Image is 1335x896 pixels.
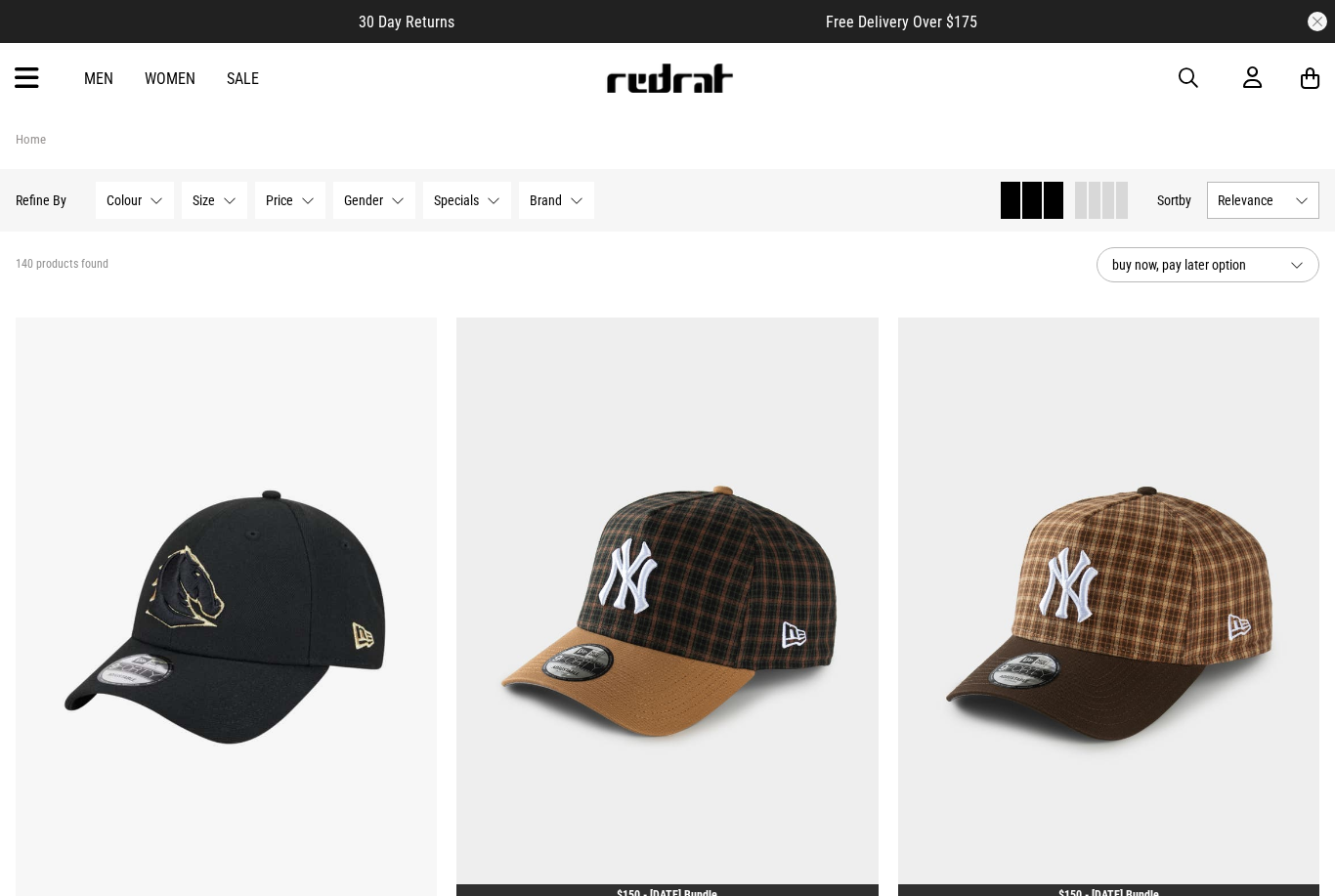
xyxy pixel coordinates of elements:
a: Men [84,69,113,88]
button: Colour [96,182,174,219]
a: Home [16,132,46,147]
button: Sortby [1157,189,1191,212]
span: Gender [344,192,383,208]
button: Specials [423,182,511,219]
span: Price [266,192,293,208]
a: Sale [227,69,259,88]
button: Relevance [1207,182,1319,219]
span: Relevance [1218,192,1287,208]
p: Refine By [16,192,66,208]
span: Colour [107,192,142,208]
img: Redrat logo [605,64,734,93]
button: Brand [519,182,594,219]
span: 140 products found [16,257,108,273]
button: Gender [333,182,415,219]
button: Price [255,182,325,219]
span: Brand [530,192,562,208]
a: Women [145,69,195,88]
span: Size [193,192,215,208]
span: by [1179,192,1191,208]
span: buy now, pay later option [1112,253,1274,277]
span: Specials [434,192,479,208]
button: Size [182,182,247,219]
span: 30 Day Returns [359,13,454,31]
span: Free Delivery Over $175 [826,13,977,31]
button: buy now, pay later option [1097,247,1319,282]
iframe: Customer reviews powered by Trustpilot [494,12,787,31]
